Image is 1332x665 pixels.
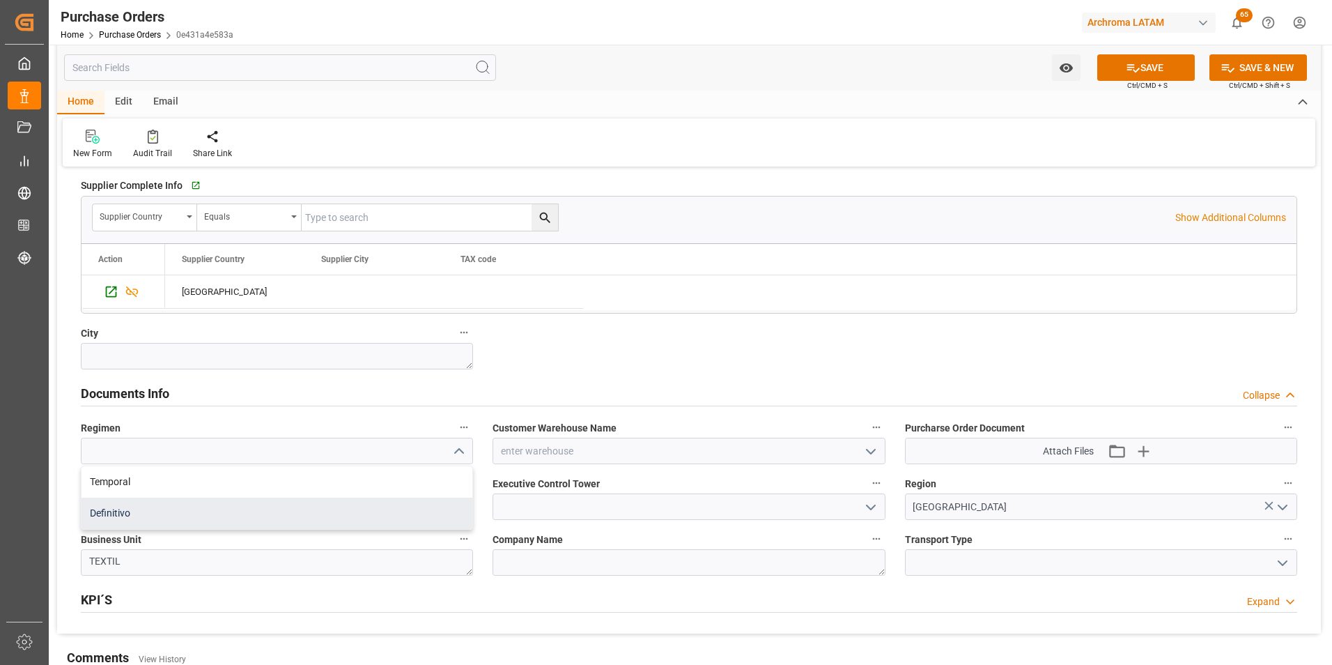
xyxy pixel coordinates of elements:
[455,418,473,436] button: Regimen
[1175,211,1286,225] p: Show Additional Columns
[193,147,232,160] div: Share Link
[859,496,880,518] button: open menu
[493,477,600,491] span: Executive Control Tower
[133,147,172,160] div: Audit Trail
[867,418,885,436] button: Customer Warehouse Name
[1247,595,1280,609] div: Expand
[1127,80,1168,91] span: Ctrl/CMD + S
[905,477,936,491] span: Region
[81,421,121,436] span: Regimen
[867,474,885,492] button: Executive Control Tower
[460,254,496,264] span: TAX code
[104,91,143,114] div: Edit
[182,254,245,264] span: Supplier Country
[64,54,496,81] input: Search Fields
[197,204,302,231] button: open menu
[93,204,197,231] button: open menu
[81,549,473,576] textarea: TEXTIL
[1236,8,1253,22] span: 65
[1221,7,1253,38] button: show 65 new notifications
[1243,388,1280,403] div: Collapse
[82,498,472,529] div: Definitivo
[57,91,104,114] div: Home
[1279,530,1297,548] button: Transport Type
[165,275,583,309] div: Press SPACE to select this row.
[1082,9,1221,36] button: Archroma LATAM
[204,207,286,223] div: Equals
[182,276,288,308] div: [GEOGRAPHIC_DATA]
[100,207,182,223] div: Supplier Country
[859,441,880,462] button: open menu
[455,530,473,548] button: Business Unit
[82,466,472,498] div: Temporal
[1082,13,1216,33] div: Archroma LATAM
[81,326,98,341] span: City
[867,530,885,548] button: Company Name
[1043,444,1094,459] span: Attach Files
[73,147,112,160] div: New Form
[1271,496,1292,518] button: open menu
[455,323,473,342] button: City
[1229,80,1290,91] span: Ctrl/CMD + Shift + S
[493,421,617,436] span: Customer Warehouse Name
[493,438,885,464] input: enter warehouse
[81,384,169,403] h2: Documents Info
[532,204,558,231] button: search button
[1279,418,1297,436] button: Purcharse Order Document
[905,533,973,547] span: Transport Type
[1253,7,1284,38] button: Help Center
[81,178,183,193] span: Supplier Complete Info
[302,204,558,231] input: Type to search
[143,91,189,114] div: Email
[1279,474,1297,492] button: Region
[99,30,161,40] a: Purchase Orders
[1052,54,1081,81] button: open menu
[1209,54,1307,81] button: SAVE & NEW
[81,590,112,609] h2: KPI´S
[61,30,84,40] a: Home
[905,421,1025,436] span: Purcharse Order Document
[82,275,165,309] div: Press SPACE to select this row.
[1271,552,1292,574] button: open menu
[447,441,468,462] button: close menu
[493,533,563,547] span: Company Name
[98,254,123,264] div: Action
[321,254,369,264] span: Supplier City
[81,533,141,547] span: Business Unit
[1097,54,1195,81] button: SAVE
[139,655,186,664] a: View History
[61,6,233,27] div: Purchase Orders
